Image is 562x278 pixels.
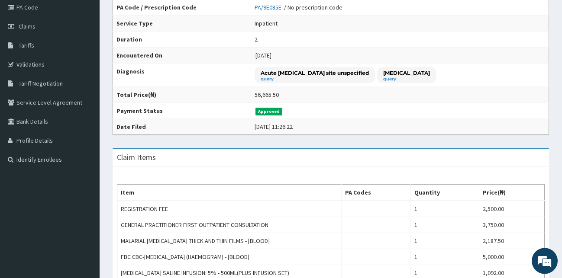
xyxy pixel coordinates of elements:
span: [DATE] [255,51,271,59]
td: 1 [411,217,479,233]
span: We're online! [50,84,120,171]
th: PA Codes [342,185,411,201]
img: d_794563401_company_1708531726252_794563401 [16,43,35,65]
textarea: Type your message and hit 'Enter' [4,186,165,216]
span: Claims [19,22,36,30]
th: Item [117,185,342,201]
td: 1 [411,233,479,249]
th: Price(₦) [479,185,544,201]
th: Date Filed [113,119,251,135]
div: Minimize live chat window [142,4,163,25]
span: Tariff Negotiation [19,80,63,87]
div: Inpatient [255,19,278,28]
div: 56,665.50 [255,90,279,99]
td: GENERAL PRACTITIONER FIRST OUTPATIENT CONSULTATION [117,217,342,233]
div: 2 [255,35,258,44]
td: MALARIAL [MEDICAL_DATA] THICK AND THIN FILMS - [BLOOD] [117,233,342,249]
td: REGISTRATION FEE [117,201,342,217]
th: Encountered On [113,48,251,64]
span: Approved [255,108,283,115]
th: Duration [113,32,251,48]
td: 5,000.00 [479,249,544,265]
h3: Claim Items [117,153,156,161]
td: 2,187.50 [479,233,544,249]
div: Chat with us now [45,48,145,60]
p: [MEDICAL_DATA] [383,69,430,77]
div: / No prescription code [255,3,342,12]
td: FBC CBC-[MEDICAL_DATA] (HAEMOGRAM) - [BLOOD] [117,249,342,265]
td: 1 [411,201,479,217]
th: Quantity [411,185,479,201]
td: 1 [411,249,479,265]
th: Service Type [113,16,251,32]
p: Acute [MEDICAL_DATA] site unspecified [261,69,369,77]
a: PA/9E085E [255,3,284,11]
span: Tariffs [19,42,34,49]
th: Diagnosis [113,64,251,87]
small: query [383,77,430,81]
th: Payment Status [113,103,251,119]
small: query [261,77,369,81]
th: Total Price(₦) [113,87,251,103]
td: 3,750.00 [479,217,544,233]
div: [DATE] 11:26:22 [255,122,293,131]
td: 2,500.00 [479,201,544,217]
